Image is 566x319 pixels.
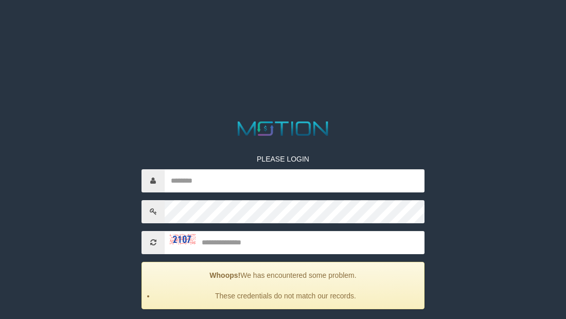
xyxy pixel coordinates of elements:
div: We has encountered some problem. [141,262,424,309]
strong: Whoops! [209,271,240,279]
li: These credentials do not match our records. [155,291,416,301]
img: captcha [170,234,196,244]
img: MOTION_logo.png [234,119,333,138]
p: PLEASE LOGIN [141,154,424,164]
